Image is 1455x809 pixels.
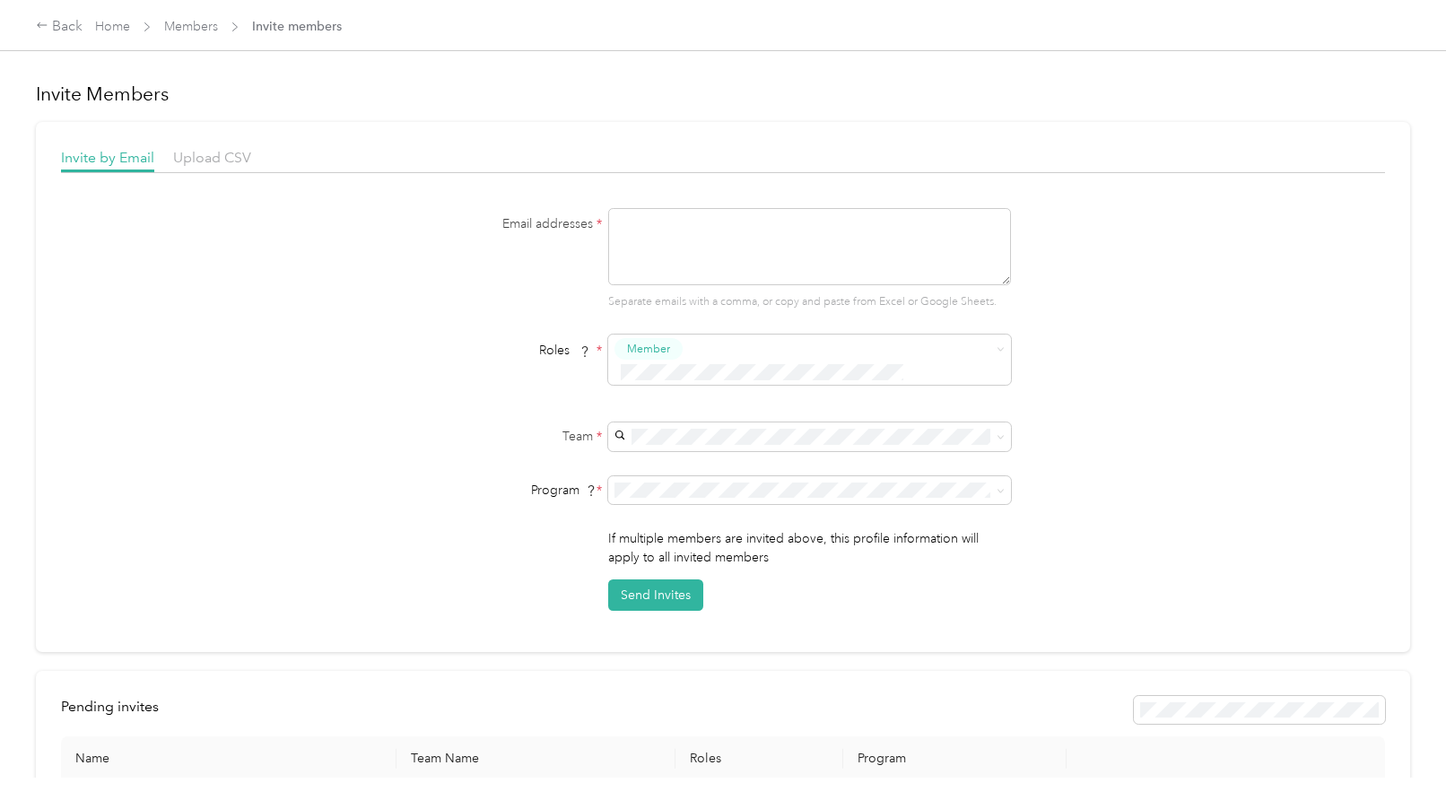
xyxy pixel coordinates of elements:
th: Program [843,736,1067,781]
h1: Invite Members [36,82,1410,107]
th: Roles [675,736,843,781]
div: Resend all invitations [1134,696,1385,725]
span: Invite members [252,17,342,36]
div: info-bar [61,696,1385,725]
label: Email addresses [378,214,602,233]
span: Member [627,341,670,357]
p: Separate emails with a comma, or copy and paste from Excel or Google Sheets. [608,294,1011,310]
button: Member [614,338,683,361]
div: Program [378,481,602,500]
span: Upload CSV [173,149,251,166]
div: left-menu [61,696,171,725]
button: Send Invites [608,579,703,611]
th: Team Name [396,736,675,781]
th: Name [61,736,396,781]
a: Home [95,19,130,34]
a: Members [164,19,218,34]
p: If multiple members are invited above, this profile information will apply to all invited members [608,529,1011,567]
span: Pending invites [61,698,159,715]
span: Roles [533,336,597,364]
label: Team [378,427,602,446]
iframe: Everlance-gr Chat Button Frame [1355,709,1455,809]
span: Invite by Email [61,149,154,166]
div: Back [36,16,83,38]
